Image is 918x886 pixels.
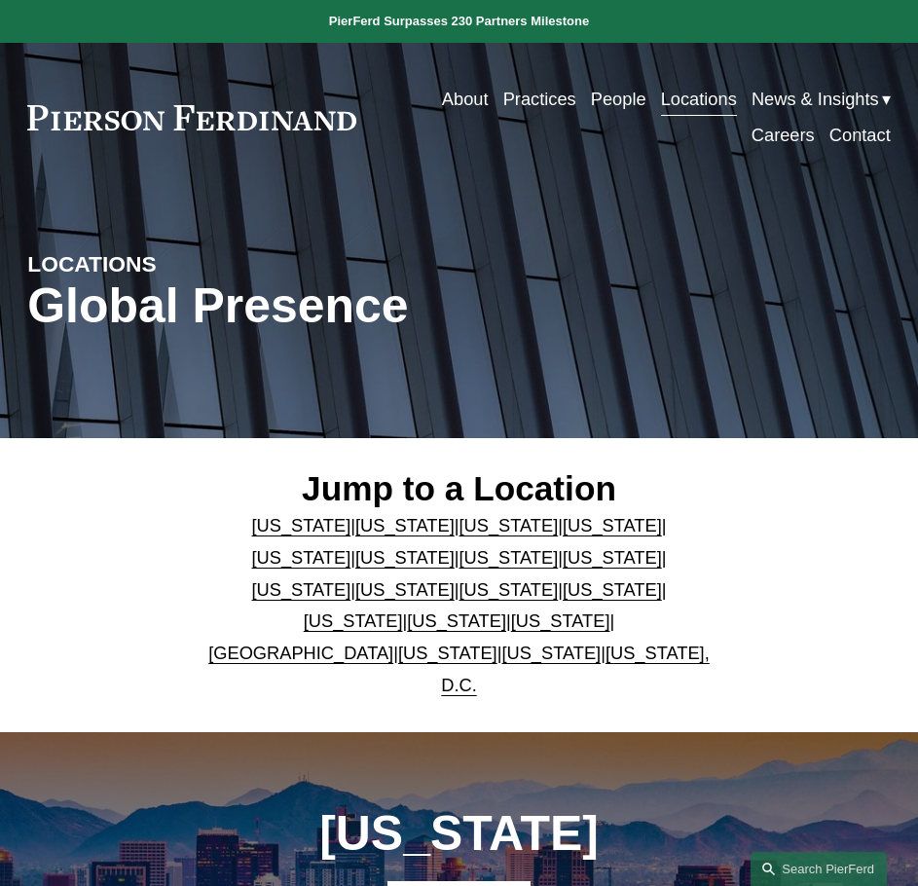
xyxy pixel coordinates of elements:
a: [US_STATE] [459,547,559,568]
h4: LOCATIONS [27,250,243,278]
a: [US_STATE] [407,610,506,631]
a: [US_STATE], D.C. [441,643,710,695]
h1: [US_STATE] [279,806,639,862]
h2: Jump to a Location [207,468,711,510]
a: [US_STATE] [355,579,455,600]
h1: Global Presence [27,278,603,334]
p: | | | | | | | | | | | | | | | | | | [207,510,711,702]
a: People [591,82,646,118]
a: folder dropdown [752,82,891,118]
a: [US_STATE] [563,547,662,568]
a: [GEOGRAPHIC_DATA] [208,643,393,663]
a: [US_STATE] [252,579,351,600]
a: [US_STATE] [304,610,403,631]
a: Careers [752,118,815,154]
a: [US_STATE] [563,515,662,535]
span: News & Insights [752,84,879,116]
a: Locations [661,82,737,118]
a: [US_STATE] [563,579,662,600]
a: [US_STATE] [398,643,497,663]
a: Contact [829,118,891,154]
a: [US_STATE] [355,515,455,535]
a: [US_STATE] [252,547,351,568]
a: [US_STATE] [501,643,601,663]
a: [US_STATE] [355,547,455,568]
a: [US_STATE] [511,610,610,631]
a: Practices [503,82,576,118]
a: Search this site [751,852,887,886]
a: [US_STATE] [252,515,351,535]
a: About [442,82,489,118]
a: [US_STATE] [459,579,559,600]
a: [US_STATE] [459,515,559,535]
